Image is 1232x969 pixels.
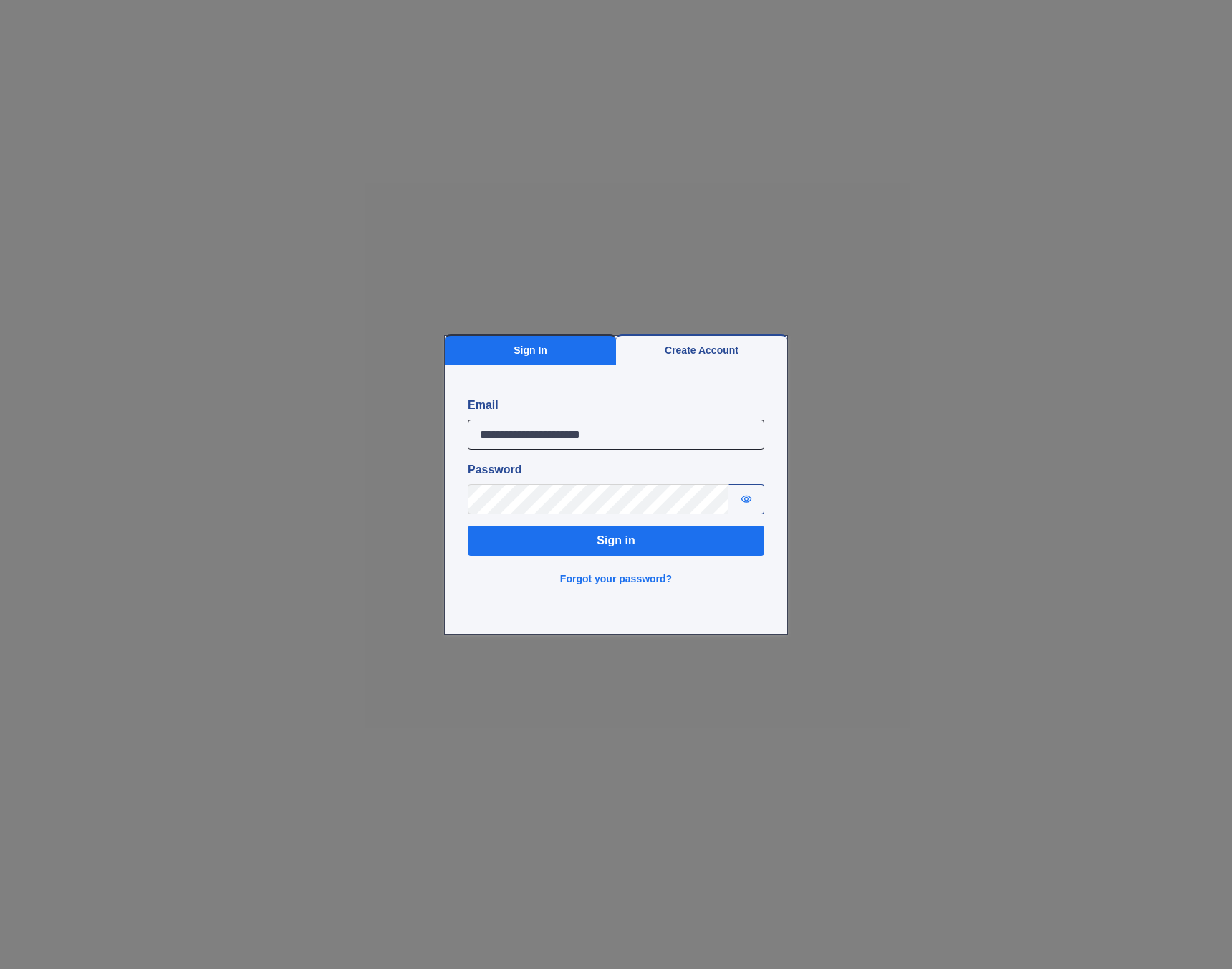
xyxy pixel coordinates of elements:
[445,334,616,365] button: Sign In
[468,397,764,414] label: Email
[616,334,787,365] button: Create Account
[468,461,764,478] label: Password
[728,484,764,514] button: Show password
[468,526,764,556] button: Sign in
[552,567,680,591] button: Forgot your password?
